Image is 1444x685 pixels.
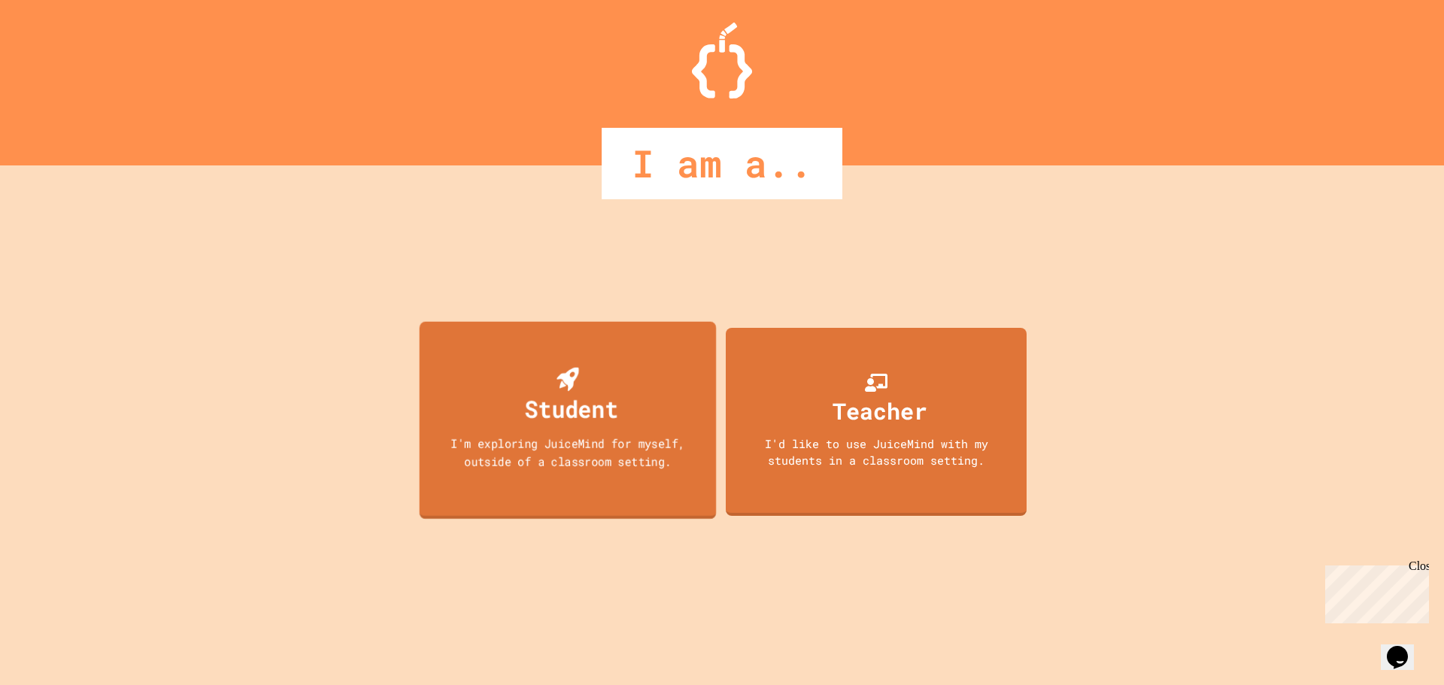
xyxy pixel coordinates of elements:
[434,434,701,469] div: I'm exploring JuiceMind for myself, outside of a classroom setting.
[525,391,618,426] div: Student
[692,23,752,99] img: Logo.svg
[833,394,927,428] div: Teacher
[602,128,842,199] div: I am a..
[741,435,1012,469] div: I'd like to use JuiceMind with my students in a classroom setting.
[1381,625,1429,670] iframe: chat widget
[1319,559,1429,623] iframe: chat widget
[6,6,104,95] div: Chat with us now!Close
